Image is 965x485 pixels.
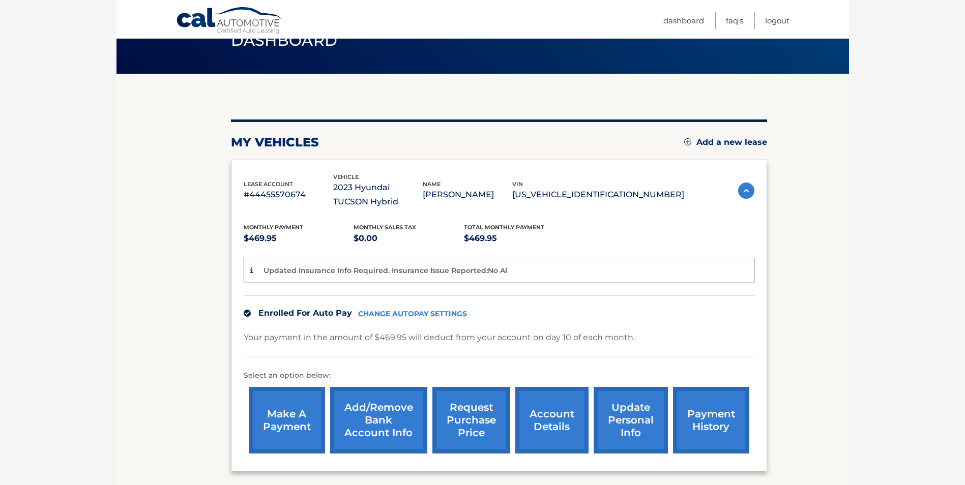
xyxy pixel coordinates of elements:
span: name [423,180,441,188]
p: $469.95 [244,231,354,246]
span: Monthly sales Tax [354,224,416,231]
img: check.svg [244,310,251,317]
a: CHANGE AUTOPAY SETTINGS [358,310,467,318]
a: make a payment [249,387,325,453]
span: Monthly Payment [244,224,303,231]
p: $469.95 [464,231,574,246]
a: Cal Automotive [176,7,283,36]
a: Add a new lease [684,137,767,147]
a: update personal info [594,387,668,453]
span: lease account [244,180,293,188]
a: account details [515,387,589,453]
a: payment history [673,387,749,453]
img: add.svg [684,138,691,145]
p: [US_VEHICLE_IDENTIFICATION_NUMBER] [512,188,684,202]
span: vin [512,180,523,188]
p: [PERSON_NAME] [423,188,512,202]
a: Dashboard [663,12,704,29]
p: #44455570674 [244,188,333,202]
p: $0.00 [354,231,464,246]
a: Logout [765,12,789,29]
span: Enrolled For Auto Pay [258,308,352,318]
span: Dashboard [231,31,338,50]
p: 2023 Hyundai TUCSON Hybrid [333,180,423,209]
p: Select an option below: [244,370,754,382]
h2: my vehicles [231,135,319,150]
a: Add/Remove bank account info [330,387,427,453]
a: request purchase price [432,387,510,453]
p: Your payment in the amount of $469.95 will deduct from your account on day 10 of each month. [244,330,635,345]
p: Updated Insurance Info Required. Insurance Issue Reported:No AI [264,266,507,275]
span: Total Monthly Payment [464,224,544,231]
a: FAQ's [726,12,743,29]
span: vehicle [333,173,359,180]
img: accordion-active.svg [738,183,754,199]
